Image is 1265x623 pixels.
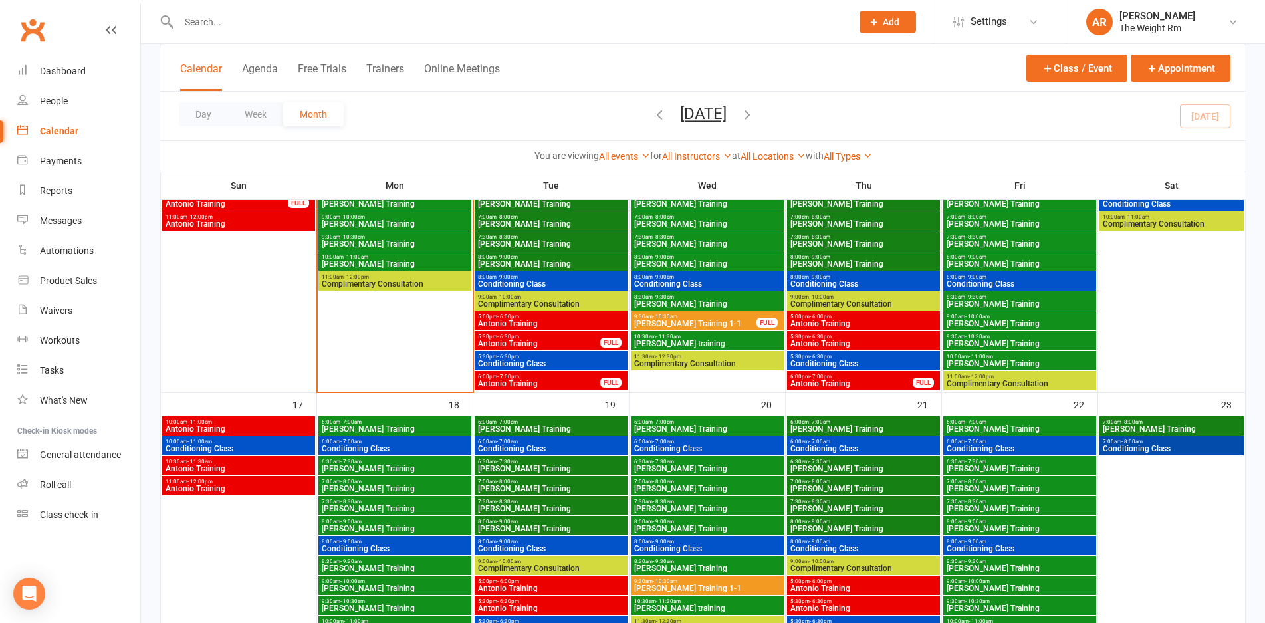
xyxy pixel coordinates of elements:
button: Class / Event [1026,55,1127,82]
span: [PERSON_NAME] Training [321,220,469,228]
a: Dashboard [17,57,140,86]
span: 6:00am [477,419,625,425]
span: 7:30am [946,499,1093,505]
span: Antonio Training [165,425,312,433]
span: - 7:30am [965,459,986,465]
a: What's New [17,386,140,416]
span: Conditioning Class [946,445,1093,453]
th: Wed [630,172,786,199]
button: Day [179,102,228,126]
span: - 8:00am [965,479,986,485]
span: - 9:00am [497,254,518,260]
span: [PERSON_NAME] Training [477,485,625,493]
span: 7:00am [790,214,937,220]
span: - 7:30am [809,459,830,465]
span: - 7:00am [965,419,986,425]
div: What's New [40,395,88,406]
span: - 7:30am [653,459,674,465]
div: 22 [1074,393,1097,415]
div: Tasks [40,365,64,376]
span: 8:00am [633,254,781,260]
span: - 8:30am [965,234,986,240]
span: Antonio Training [477,320,625,328]
span: - 7:00am [340,419,362,425]
span: 10:00am [1102,214,1241,220]
span: Antonio Training [790,340,937,348]
span: 5:00pm [477,314,625,320]
span: 8:00am [790,274,937,280]
span: [PERSON_NAME] Training [790,425,937,433]
span: 7:30am [477,234,625,240]
span: 7:30am [321,499,469,505]
span: [PERSON_NAME] Training [946,485,1093,493]
span: [PERSON_NAME] Training [477,505,625,513]
span: [PERSON_NAME] Training [633,505,781,513]
span: [PERSON_NAME] Training [633,425,781,433]
span: - 7:00am [809,439,830,445]
div: 18 [449,393,473,415]
span: 8:30am [633,294,781,300]
span: Complimentary Consultation [633,360,781,368]
span: - 9:00am [653,254,674,260]
span: [PERSON_NAME] Training [477,240,625,248]
span: - 8:30am [497,499,518,505]
span: [PERSON_NAME] training [633,340,781,348]
th: Sun [161,172,317,199]
strong: at [732,150,741,161]
span: [PERSON_NAME] Training [790,485,937,493]
div: 23 [1221,393,1245,415]
span: 6:00pm [477,374,601,380]
span: Conditioning Class [946,280,1093,288]
span: Conditioning Class [1102,200,1241,208]
span: - 7:00am [497,419,518,425]
span: - 10:00am [965,314,990,320]
span: 11:30am [633,354,781,360]
div: [PERSON_NAME] [1119,10,1195,22]
button: Free Trials [298,62,346,91]
span: Conditioning Class [790,360,937,368]
div: 17 [292,393,316,415]
div: Messages [40,215,82,226]
div: Reports [40,186,72,196]
span: [PERSON_NAME] Training [321,200,469,208]
th: Tue [473,172,630,199]
span: - 6:30pm [810,354,832,360]
span: [PERSON_NAME] Training [946,360,1093,368]
span: 8:00am [946,274,1093,280]
span: - 6:30pm [497,354,519,360]
span: [PERSON_NAME] Training [477,425,625,433]
span: - 11:00am [187,439,212,445]
span: [PERSON_NAME] Training [946,505,1093,513]
span: 6:00am [321,439,469,445]
span: - 8:30am [653,234,674,240]
span: 5:30pm [477,334,601,340]
span: [PERSON_NAME] Training [477,200,625,208]
span: [PERSON_NAME] Training [633,220,781,228]
strong: with [806,150,824,161]
span: [PERSON_NAME] Training [946,220,1093,228]
div: Waivers [40,305,72,316]
a: All Types [824,151,872,162]
span: [PERSON_NAME] Training [477,465,625,473]
span: - 8:00am [809,214,830,220]
span: - 8:30am [497,234,518,240]
span: 7:00am [790,479,937,485]
button: Month [283,102,344,126]
span: Conditioning Class [633,445,781,453]
span: - 7:00am [809,419,830,425]
span: - 7:00am [497,439,518,445]
span: 9:00am [790,294,937,300]
span: [PERSON_NAME] Training [633,260,781,268]
span: 8:00am [633,274,781,280]
span: - 10:30am [340,234,365,240]
span: Antonio Training [165,200,288,208]
span: 6:00am [790,419,937,425]
div: Product Sales [40,275,97,286]
span: Complimentary Consultation [946,380,1093,388]
span: - 7:00am [653,419,674,425]
span: - 12:30pm [656,354,681,360]
span: - 8:00am [497,214,518,220]
span: 10:00am [165,439,312,445]
span: - 9:00am [965,254,986,260]
span: - 8:00am [653,479,674,485]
